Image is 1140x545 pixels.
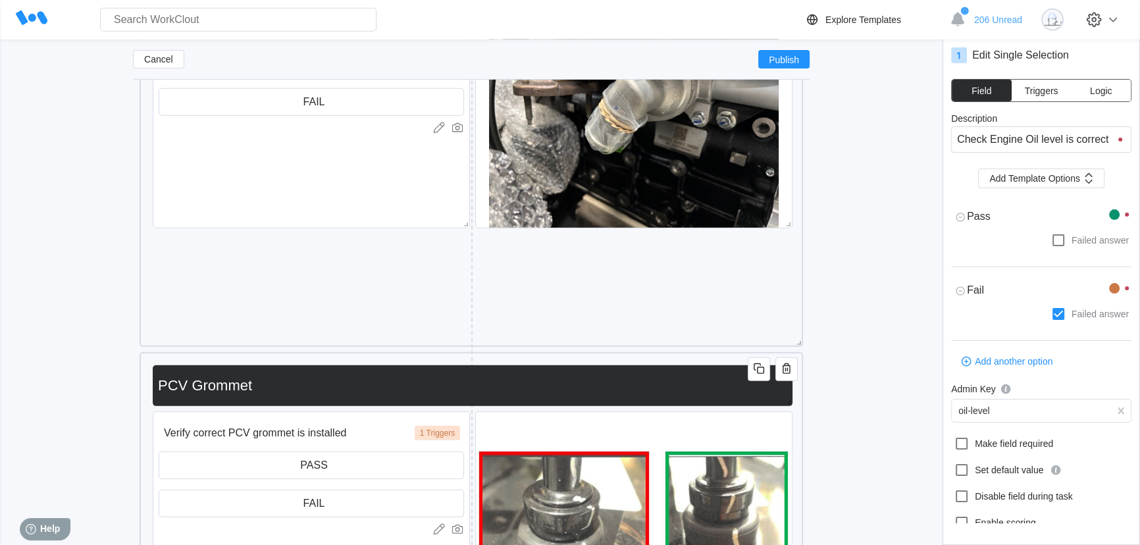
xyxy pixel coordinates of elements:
div: oil-level [958,405,989,416]
input: Field description [159,420,412,446]
span: Add another option [975,357,1052,366]
label: Failed answer [951,230,1131,251]
div: Explore Templates [825,14,901,25]
textarea: Fail [951,278,1109,303]
span: 206 Unread [974,14,1022,25]
button: Field [952,80,1012,101]
span: Field [972,86,991,95]
input: Selection placeholder [159,452,463,479]
input: Selection placeholder [159,89,463,115]
span: Cancel [144,55,173,64]
button: Logic [1071,80,1131,101]
span: Add Template Options [989,174,1080,183]
input: Selection placeholder [159,490,463,517]
button: Cancel [133,50,184,68]
button: Publish [758,50,810,68]
button: Add Template Options [978,169,1104,188]
label: Admin Key [951,382,1131,399]
img: clout-09.png [1041,9,1064,31]
input: Untitled section [153,373,787,399]
input: Enter a field description [951,126,1131,153]
label: Set default value [951,459,1131,480]
div: Edit Single Selection [972,49,1069,61]
label: Description [951,113,1131,126]
a: Explore Templates [804,12,943,28]
label: Failed answer [951,303,1131,324]
input: Search WorkClout [100,8,376,32]
label: Disable field during task [951,486,1131,507]
button: Add another option [951,351,1063,371]
div: 1 Triggers [415,426,460,440]
span: Logic [1090,86,1112,95]
img: GetAttachmentThumbnail.jpg [489,11,778,228]
span: Publish [769,55,799,63]
label: Enable scoring [951,512,1131,533]
button: Triggers [1012,80,1072,101]
span: Triggers [1025,86,1058,95]
textarea: Pass [951,204,1109,230]
label: Make field required [951,433,1131,454]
